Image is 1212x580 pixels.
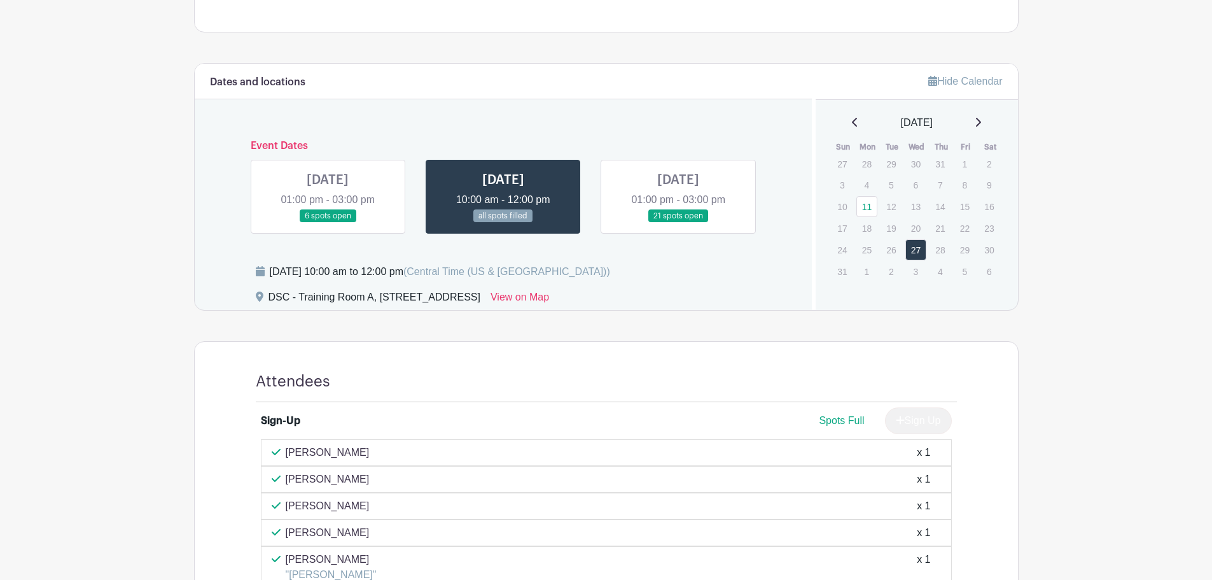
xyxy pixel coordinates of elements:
[881,154,902,174] p: 29
[856,196,877,217] a: 11
[832,240,853,260] p: 24
[979,240,1000,260] p: 30
[832,154,853,174] p: 27
[856,240,877,260] p: 25
[268,290,480,310] div: DSC - Training Room A, [STREET_ADDRESS]
[905,154,926,174] p: 30
[929,141,954,153] th: Thu
[979,197,1000,216] p: 16
[240,140,767,152] h6: Event Dates
[856,141,881,153] th: Mon
[930,175,951,195] p: 7
[905,239,926,260] a: 27
[256,372,330,391] h4: Attendees
[905,218,926,238] p: 20
[881,240,902,260] p: 26
[856,154,877,174] p: 28
[930,240,951,260] p: 28
[832,175,853,195] p: 3
[856,175,877,195] p: 4
[930,262,951,281] p: 4
[881,175,902,195] p: 5
[979,154,1000,174] p: 2
[403,266,610,277] span: (Central Time (US & [GEOGRAPHIC_DATA]))
[905,175,926,195] p: 6
[930,197,951,216] p: 14
[261,413,300,428] div: Sign-Up
[831,141,856,153] th: Sun
[930,154,951,174] p: 31
[954,240,975,260] p: 29
[880,141,905,153] th: Tue
[954,197,975,216] p: 15
[979,175,1000,195] p: 9
[286,525,370,541] p: [PERSON_NAME]
[286,552,377,567] p: [PERSON_NAME]
[917,472,930,487] div: x 1
[286,472,370,487] p: [PERSON_NAME]
[954,218,975,238] p: 22
[881,197,902,216] p: 12
[928,76,1002,87] a: Hide Calendar
[856,218,877,238] p: 18
[954,141,979,153] th: Fri
[856,262,877,281] p: 1
[819,415,864,426] span: Spots Full
[210,76,305,88] h6: Dates and locations
[905,141,930,153] th: Wed
[832,197,853,216] p: 10
[832,262,853,281] p: 31
[954,175,975,195] p: 8
[286,445,370,460] p: [PERSON_NAME]
[270,264,610,279] div: [DATE] 10:00 am to 12:00 pm
[979,262,1000,281] p: 6
[286,499,370,514] p: [PERSON_NAME]
[832,218,853,238] p: 17
[901,115,933,131] span: [DATE]
[491,290,549,310] a: View on Map
[979,218,1000,238] p: 23
[881,218,902,238] p: 19
[978,141,1003,153] th: Sat
[917,445,930,460] div: x 1
[905,197,926,216] p: 13
[917,525,930,541] div: x 1
[954,262,975,281] p: 5
[881,262,902,281] p: 2
[917,499,930,514] div: x 1
[930,218,951,238] p: 21
[954,154,975,174] p: 1
[905,262,926,281] p: 3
